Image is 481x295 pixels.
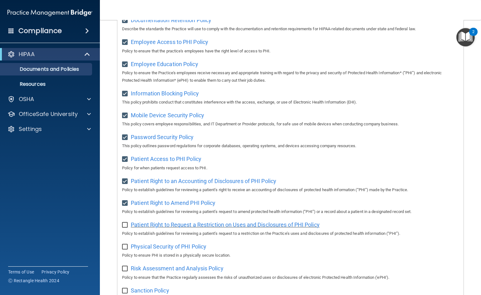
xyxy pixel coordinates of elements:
[131,221,320,228] span: Patient Right to Request a Restriction on Uses and Disclosures of PHI Policy
[122,142,459,150] p: This policy outlines password regulations for corporate databases, operating systems, and devices...
[122,47,459,55] p: Policy to ensure that the practice's employees have the right level of access to PHI.
[7,51,91,58] a: HIPAA
[456,28,475,46] button: Open Resource Center, 2 new notifications
[122,25,459,33] p: Describe the standards the Practice will use to comply with the documentation and retention requi...
[131,61,198,67] span: Employee Education Policy
[18,27,62,35] h4: Compliance
[131,156,201,162] span: Patient Access to PHI Policy
[373,251,474,276] iframe: Drift Widget Chat Controller
[19,51,35,58] p: HIPAA
[131,287,169,294] span: Sanction Policy
[8,278,59,284] span: Ⓒ Rectangle Health 2024
[131,243,206,250] span: Physical Security of PHI Policy
[122,186,459,194] p: Policy to establish guidelines for reviewing a patient’s right to receive an accounting of disclo...
[122,69,459,84] p: Policy to ensure the Practice's employees receive necessary and appropriate training with regard ...
[122,120,459,128] p: This policy covers employee responsibilities, and IT Department or Provider protocols, for safe u...
[122,230,459,237] p: Policy to establish guidelines for reviewing a patient’s request to a restriction on the Practice...
[131,39,208,45] span: Employee Access to PHI Policy
[7,7,92,19] img: PMB logo
[131,134,194,140] span: Password Security Policy
[122,99,459,106] p: This policy prohibits conduct that constitutes interference with the access, exchange, or use of ...
[7,125,91,133] a: Settings
[7,95,91,103] a: OSHA
[122,164,459,172] p: Policy for when patients request access to PHI.
[7,110,91,118] a: OfficeSafe University
[4,66,89,72] p: Documents and Policies
[19,125,42,133] p: Settings
[8,269,34,275] a: Terms of Use
[4,81,89,87] p: Resources
[19,95,34,103] p: OSHA
[131,112,204,118] span: Mobile Device Security Policy
[131,178,276,184] span: Patient Right to an Accounting of Disclosures of PHI Policy
[122,274,459,281] p: Policy to ensure that the Practice regularly assesses the risks of unauthorized uses or disclosur...
[131,265,223,272] span: Risk Assessment and Analysis Policy
[122,252,459,259] p: Policy to ensure PHI is stored in a physically secure location.
[131,200,215,206] span: Patient Right to Amend PHI Policy
[472,32,474,40] div: 2
[42,269,70,275] a: Privacy Policy
[131,17,211,23] span: Documentation Retention Policy
[19,110,78,118] p: OfficeSafe University
[131,90,199,97] span: Information Blocking Policy
[122,208,459,215] p: Policy to establish guidelines for reviewing a patient’s request to amend protected health inform...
